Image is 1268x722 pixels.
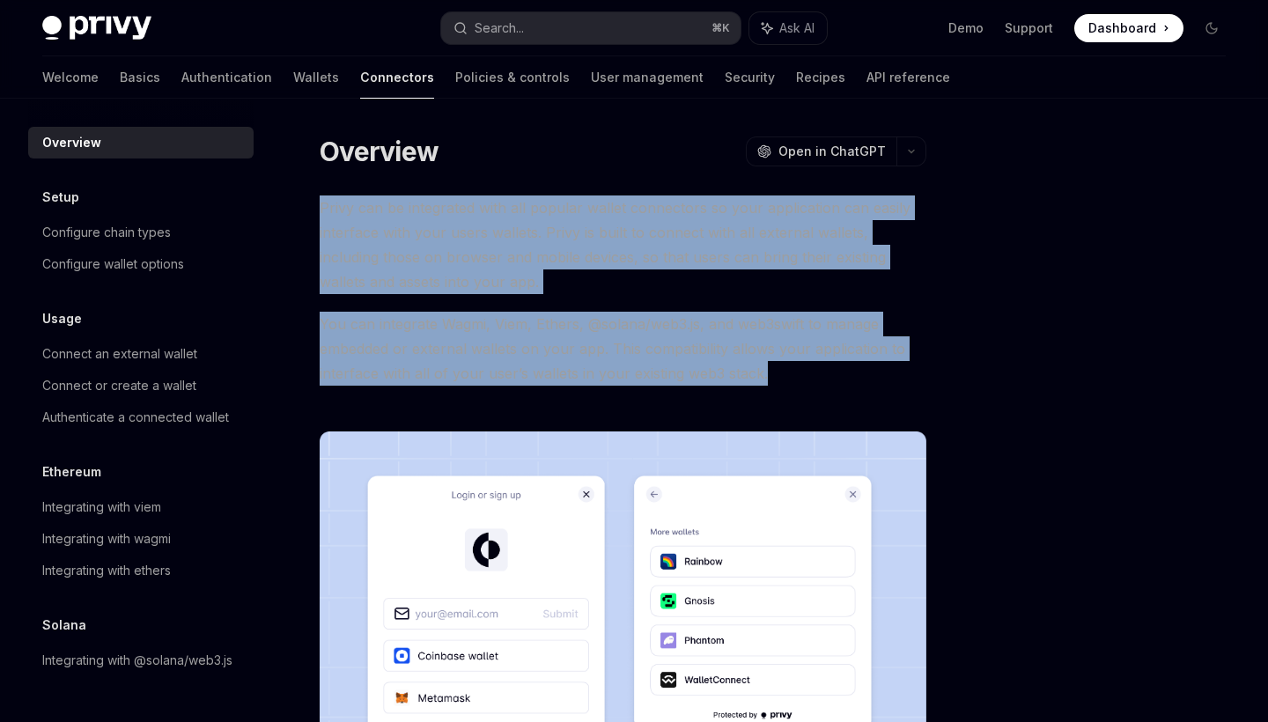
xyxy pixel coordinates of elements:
[28,127,254,158] a: Overview
[28,555,254,586] a: Integrating with ethers
[42,528,171,549] div: Integrating with wagmi
[42,461,101,483] h5: Ethereum
[42,497,161,518] div: Integrating with viem
[746,136,896,166] button: Open in ChatGPT
[320,312,926,386] span: You can integrate Wagmi, Viem, Ethers, @solana/web3.js, and web3swift to manage embedded or exter...
[42,132,101,153] div: Overview
[1074,14,1183,42] a: Dashboard
[796,56,845,99] a: Recipes
[749,12,827,44] button: Ask AI
[28,523,254,555] a: Integrating with wagmi
[293,56,339,99] a: Wallets
[591,56,704,99] a: User management
[28,217,254,248] a: Configure chain types
[320,136,439,167] h1: Overview
[120,56,160,99] a: Basics
[42,222,171,243] div: Configure chain types
[28,248,254,280] a: Configure wallet options
[42,615,86,636] h5: Solana
[711,21,730,35] span: ⌘ K
[28,338,254,370] a: Connect an external wallet
[28,491,254,523] a: Integrating with viem
[320,195,926,294] span: Privy can be integrated with all popular wallet connectors so your application can easily interfa...
[42,407,229,428] div: Authenticate a connected wallet
[42,650,232,671] div: Integrating with @solana/web3.js
[778,143,886,160] span: Open in ChatGPT
[475,18,524,39] div: Search...
[1088,19,1156,37] span: Dashboard
[42,375,196,396] div: Connect or create a wallet
[779,19,815,37] span: Ask AI
[42,187,79,208] h5: Setup
[948,19,984,37] a: Demo
[28,370,254,402] a: Connect or create a wallet
[42,56,99,99] a: Welcome
[28,645,254,676] a: Integrating with @solana/web3.js
[441,12,740,44] button: Search...⌘K
[42,254,184,275] div: Configure wallet options
[42,308,82,329] h5: Usage
[42,560,171,581] div: Integrating with ethers
[1005,19,1053,37] a: Support
[1198,14,1226,42] button: Toggle dark mode
[181,56,272,99] a: Authentication
[725,56,775,99] a: Security
[455,56,570,99] a: Policies & controls
[28,402,254,433] a: Authenticate a connected wallet
[360,56,434,99] a: Connectors
[42,343,197,365] div: Connect an external wallet
[866,56,950,99] a: API reference
[42,16,151,41] img: dark logo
